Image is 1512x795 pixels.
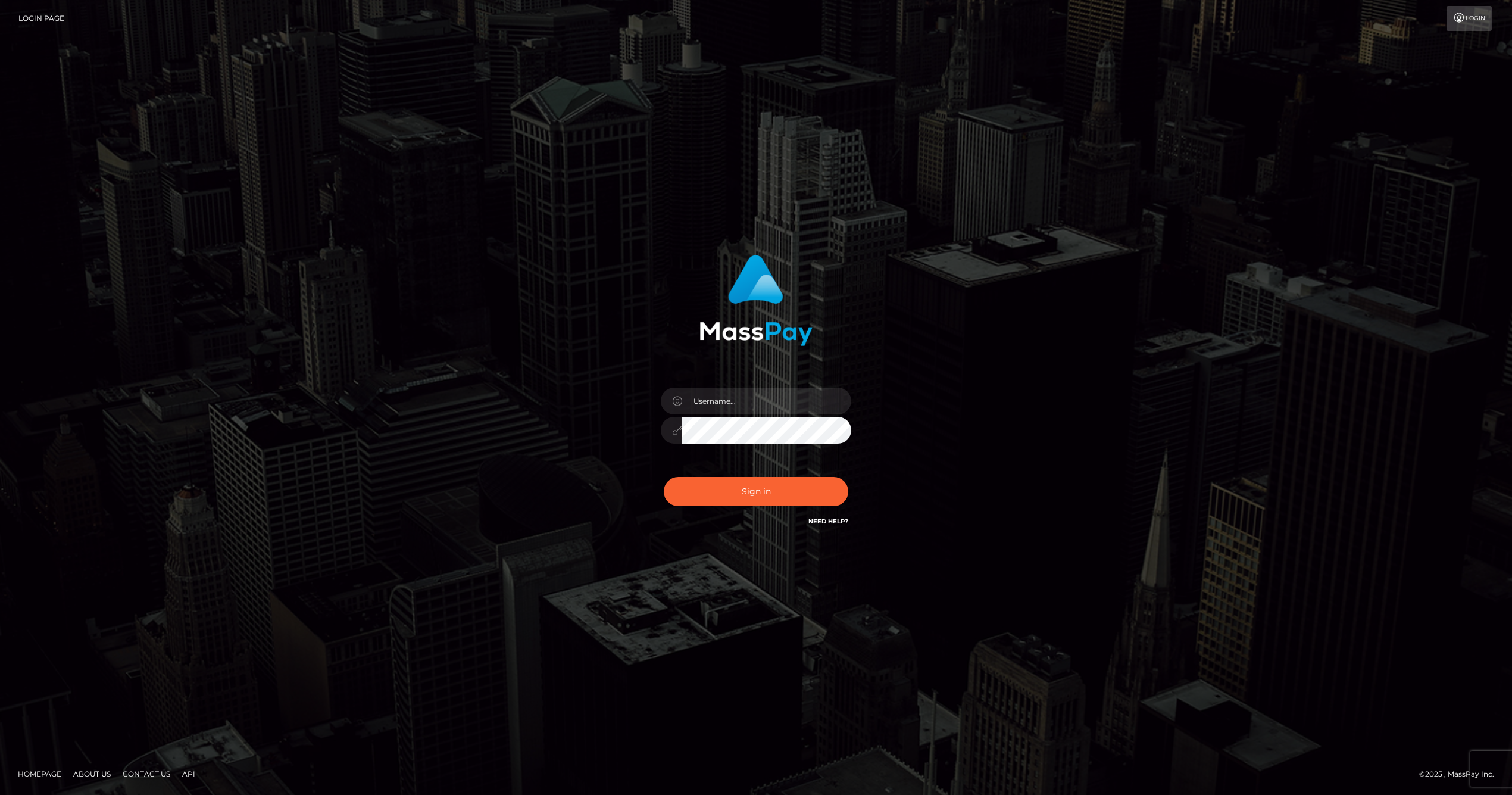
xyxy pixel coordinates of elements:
a: Contact Us [118,765,175,783]
a: API [177,765,200,783]
a: Homepage [13,765,66,783]
a: Login Page [18,6,64,31]
button: Sign in [664,477,848,506]
input: Username... [682,388,851,414]
div: © 2025 , MassPay Inc. [1419,768,1503,781]
a: Login [1447,6,1492,31]
a: About Us [68,765,115,783]
a: Need Help? [808,517,848,525]
img: MassPay Login [699,255,813,346]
